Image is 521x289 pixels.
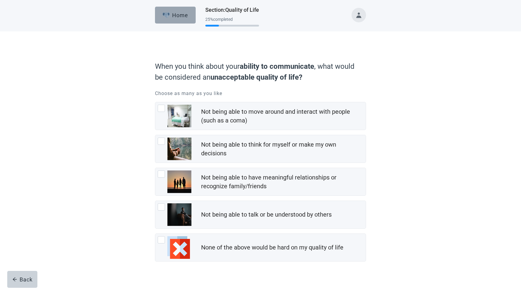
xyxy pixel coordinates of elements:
div: Not being able to move around and interact with people (such as a coma), checkbox, not checked [155,102,366,130]
div: 25 % completed [205,17,259,22]
div: Not being able to have meaningful relationships or recognize family/friends [201,173,362,191]
div: Not being able to move around and interact with people (such as a coma) [201,107,362,125]
div: Home [163,12,188,18]
span: arrow-left [12,277,17,282]
img: Elephant [163,12,170,18]
button: arrow-leftBack [7,271,37,288]
div: Not being able to have meaningful relationships or recognize family/friends, checkbox, not checked [155,168,366,196]
div: None of the above would be hard on my quality of life [201,243,343,252]
strong: unacceptable quality of life? [210,73,302,81]
p: Choose as many as you like [155,90,366,97]
div: Progress section [205,14,259,29]
h1: Section : Quality of Life [205,6,259,14]
div: None of the above would be hard on my quality of life, checkbox, not checked [155,233,366,262]
button: Toggle account menu [352,8,366,22]
label: When you think about your , what would be considered an [155,61,363,83]
div: Not being able to talk or be understood by others, checkbox, not checked [155,201,366,229]
div: Not being able to think for myself or make my own decisions, checkbox, not checked [155,135,366,163]
div: Back [12,276,33,282]
strong: ability to communicate [240,62,314,71]
div: Not being able to think for myself or make my own decisions [201,140,362,158]
button: ElephantHome [155,7,196,24]
div: Not being able to talk or be understood by others [201,210,332,219]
